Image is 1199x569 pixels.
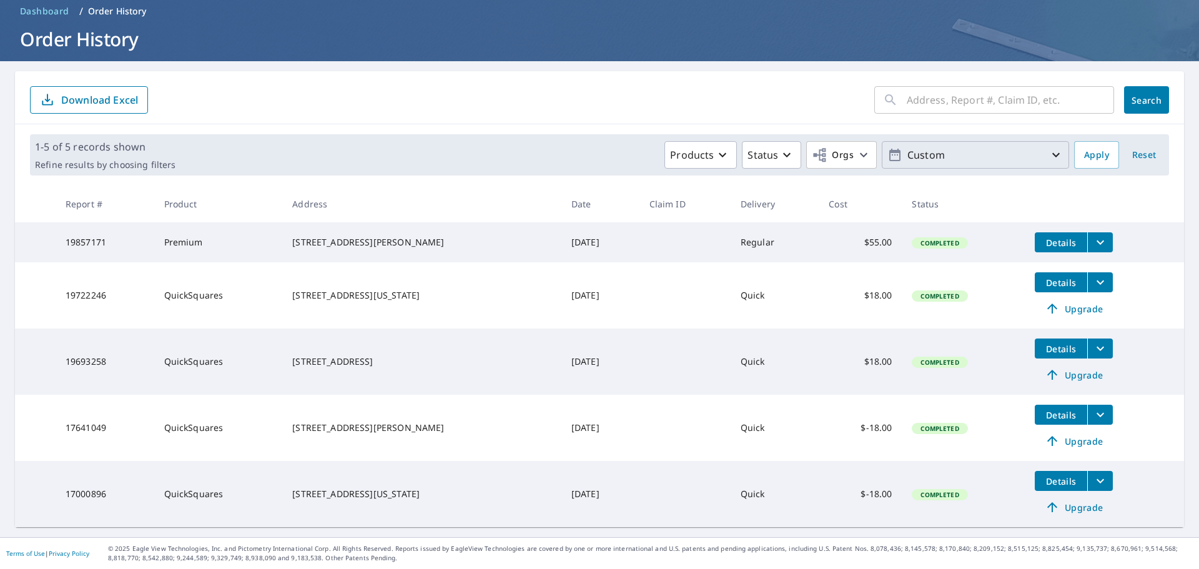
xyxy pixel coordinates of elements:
[1035,471,1087,491] button: detailsBtn-17000896
[1035,272,1087,292] button: detailsBtn-19722246
[1035,232,1087,252] button: detailsBtn-19857171
[1129,147,1159,163] span: Reset
[1134,94,1159,106] span: Search
[154,222,283,262] td: Premium
[1042,343,1080,355] span: Details
[819,395,902,461] td: $-18.00
[292,488,551,500] div: [STREET_ADDRESS][US_STATE]
[61,93,138,107] p: Download Excel
[1074,141,1119,169] button: Apply
[913,424,966,433] span: Completed
[154,461,283,527] td: QuickSquares
[913,490,966,499] span: Completed
[907,82,1114,117] input: Address, Report #, Claim ID, etc.
[902,186,1025,222] th: Status
[1087,405,1113,425] button: filesDropdownBtn-17641049
[819,329,902,395] td: $18.00
[913,292,966,300] span: Completed
[819,186,902,222] th: Cost
[819,262,902,329] td: $18.00
[1124,141,1164,169] button: Reset
[731,262,819,329] td: Quick
[292,289,551,302] div: [STREET_ADDRESS][US_STATE]
[56,461,154,527] td: 17000896
[15,1,1184,21] nav: breadcrumb
[639,186,731,222] th: Claim ID
[731,329,819,395] td: Quick
[154,395,283,461] td: QuickSquares
[1035,339,1087,359] button: detailsBtn-19693258
[561,262,639,329] td: [DATE]
[154,262,283,329] td: QuickSquares
[561,461,639,527] td: [DATE]
[1042,301,1105,316] span: Upgrade
[806,141,877,169] button: Orgs
[819,222,902,262] td: $55.00
[561,329,639,395] td: [DATE]
[1087,232,1113,252] button: filesDropdownBtn-19857171
[819,461,902,527] td: $-18.00
[1042,433,1105,448] span: Upgrade
[882,141,1069,169] button: Custom
[79,4,83,19] li: /
[1087,471,1113,491] button: filesDropdownBtn-17000896
[6,549,45,558] a: Terms of Use
[1124,86,1169,114] button: Search
[49,549,89,558] a: Privacy Policy
[1042,237,1080,249] span: Details
[56,262,154,329] td: 19722246
[292,355,551,368] div: [STREET_ADDRESS]
[108,544,1193,563] p: © 2025 Eagle View Technologies, Inc. and Pictometry International Corp. All Rights Reserved. Repo...
[731,222,819,262] td: Regular
[1087,339,1113,359] button: filesDropdownBtn-19693258
[1042,277,1080,289] span: Details
[1042,409,1080,421] span: Details
[1035,365,1113,385] a: Upgrade
[15,26,1184,52] h1: Order History
[56,329,154,395] td: 19693258
[154,186,283,222] th: Product
[1087,272,1113,292] button: filesDropdownBtn-19722246
[1035,431,1113,451] a: Upgrade
[56,222,154,262] td: 19857171
[282,186,561,222] th: Address
[1042,500,1105,515] span: Upgrade
[15,1,74,21] a: Dashboard
[56,395,154,461] td: 17641049
[812,147,854,163] span: Orgs
[902,144,1049,166] p: Custom
[561,222,639,262] td: [DATE]
[731,395,819,461] td: Quick
[88,5,147,17] p: Order History
[292,236,551,249] div: [STREET_ADDRESS][PERSON_NAME]
[1035,497,1113,517] a: Upgrade
[913,358,966,367] span: Completed
[561,395,639,461] td: [DATE]
[913,239,966,247] span: Completed
[1042,475,1080,487] span: Details
[30,86,148,114] button: Download Excel
[56,186,154,222] th: Report #
[292,422,551,434] div: [STREET_ADDRESS][PERSON_NAME]
[1084,147,1109,163] span: Apply
[742,141,801,169] button: Status
[1035,299,1113,319] a: Upgrade
[748,147,778,162] p: Status
[6,550,89,557] p: |
[731,461,819,527] td: Quick
[20,5,69,17] span: Dashboard
[154,329,283,395] td: QuickSquares
[731,186,819,222] th: Delivery
[664,141,737,169] button: Products
[35,139,175,154] p: 1-5 of 5 records shown
[561,186,639,222] th: Date
[35,159,175,171] p: Refine results by choosing filters
[1042,367,1105,382] span: Upgrade
[1035,405,1087,425] button: detailsBtn-17641049
[670,147,714,162] p: Products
